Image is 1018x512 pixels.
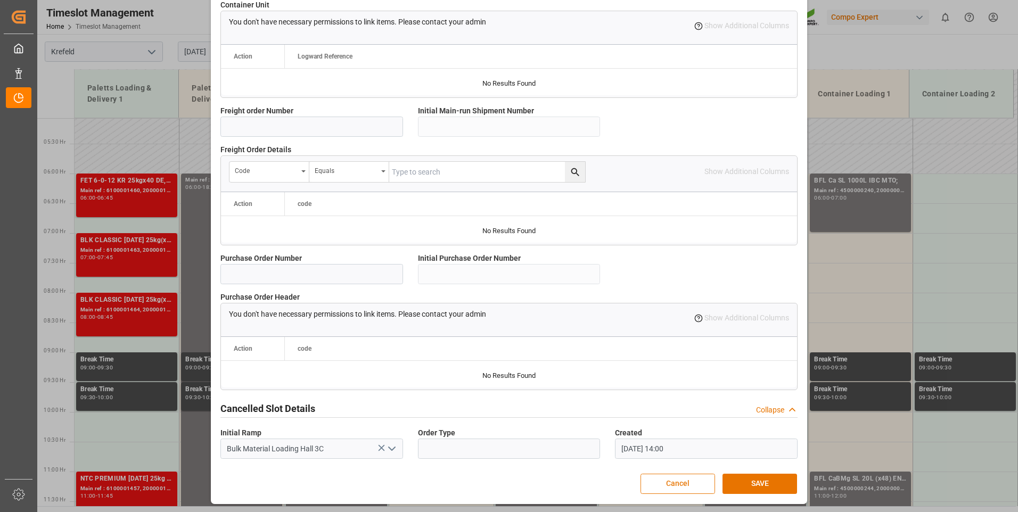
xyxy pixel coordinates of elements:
[723,474,797,494] button: SAVE
[234,200,252,208] div: Action
[220,105,293,117] span: Freight order Number
[418,253,521,264] span: Initial Purchase Order Number
[315,163,377,176] div: Equals
[298,345,311,352] span: code
[389,162,585,182] input: Type to search
[229,162,309,182] button: open menu
[418,105,534,117] span: Initial Main-run Shipment Number
[418,427,455,439] span: Order Type
[234,53,252,60] div: Action
[309,162,389,182] button: open menu
[220,427,261,439] span: Initial Ramp
[220,439,403,459] input: Type to search/select
[235,163,298,176] div: code
[220,144,291,155] span: Freight Order Details
[229,16,486,28] p: You don't have necessary permissions to link items. Please contact your admin
[220,401,315,416] h2: Cancelled Slot Details
[220,253,302,264] span: Purchase Order Number
[298,200,311,208] span: code
[229,309,486,320] p: You don't have necessary permissions to link items. Please contact your admin
[383,441,399,457] button: open menu
[756,404,784,416] div: Collapse
[641,474,715,494] button: Cancel
[234,345,252,352] div: Action
[615,427,642,439] span: Created
[615,439,798,459] input: DD-MM-YYYY HH:MM
[565,162,585,182] button: search button
[220,292,300,303] span: Purchase Order Header
[298,53,352,60] span: Logward Reference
